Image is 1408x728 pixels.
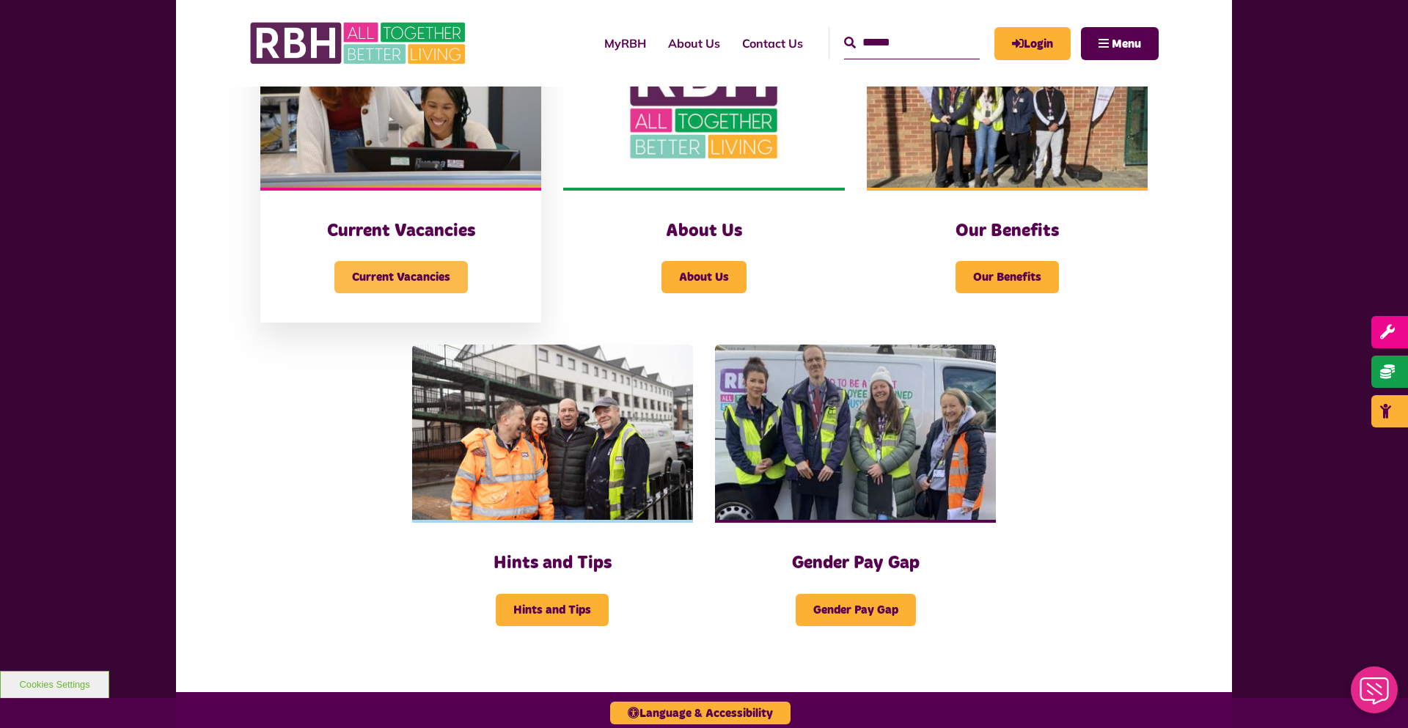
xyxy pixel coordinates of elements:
iframe: Netcall Web Assistant for live chat [1342,662,1408,728]
img: Dropinfreehold2 [867,12,1148,188]
h3: About Us [593,220,815,243]
a: Contact Us [731,23,814,63]
a: About Us [657,23,731,63]
h3: Gender Pay Gap [744,552,967,575]
span: Gender Pay Gap [796,594,916,626]
span: Current Vacancies [334,261,468,293]
a: MyRBH [994,27,1071,60]
span: Our Benefits [956,261,1059,293]
a: Our Benefits Our Benefits [867,12,1148,323]
span: About Us [661,261,747,293]
h3: Current Vacancies [290,220,512,243]
a: About Us About Us [563,12,844,323]
img: RBH [249,15,469,72]
img: IMG 1470 [260,12,541,188]
button: Language & Accessibility [610,702,791,724]
img: SAZMEDIA RBH 21FEB24 46 [412,345,693,521]
img: RBH Logo Social Media 480X360 (1) [563,12,844,188]
h3: Our Benefits [896,220,1118,243]
input: Search [844,27,980,59]
button: Navigation [1081,27,1159,60]
img: 391760240 1590016381793435 2179504426197536539 N [715,345,996,521]
span: Menu [1112,38,1141,50]
a: Hints and Tips Hints and Tips [412,345,693,655]
h3: Hints and Tips [441,552,664,575]
a: MyRBH [593,23,657,63]
a: Current Vacancies Current Vacancies [260,12,541,323]
span: Hints and Tips [496,594,609,626]
a: Gender Pay Gap Gender Pay Gap [715,345,996,655]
